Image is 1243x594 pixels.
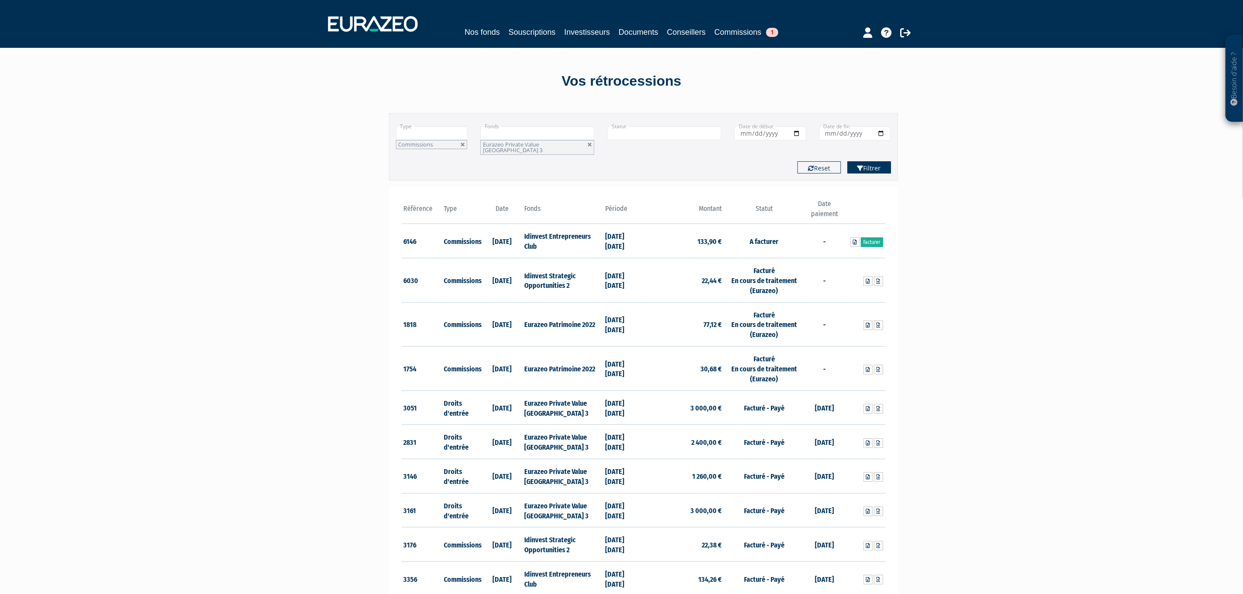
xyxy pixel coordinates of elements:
[603,199,643,224] th: Période
[643,425,724,459] td: 2 400,00 €
[522,527,603,562] td: Idinvest Strategic Opportunities 2
[603,425,643,459] td: [DATE] [DATE]
[724,390,804,425] td: Facturé - Payé
[724,347,804,391] td: Facturé En cours de traitement (Eurazeo)
[374,71,870,91] div: Vos rétrocessions
[328,16,418,32] img: 1732889491-logotype_eurazeo_blanc_rvb.png
[442,493,482,527] td: Droits d'entrée
[522,390,603,425] td: Eurazeo Private Value [GEOGRAPHIC_DATA] 3
[804,493,845,527] td: [DATE]
[402,347,442,391] td: 1754
[442,224,482,258] td: Commissions
[804,527,845,562] td: [DATE]
[402,258,442,303] td: 6030
[724,302,804,347] td: Facturé En cours de traitement (Eurazeo)
[482,425,523,459] td: [DATE]
[804,258,845,303] td: -
[465,26,500,38] a: Nos fonds
[643,224,724,258] td: 133,90 €
[522,199,603,224] th: Fonds
[522,258,603,303] td: Idinvest Strategic Opportunities 2
[442,425,482,459] td: Droits d'entrée
[603,390,643,425] td: [DATE] [DATE]
[603,493,643,527] td: [DATE] [DATE]
[804,390,845,425] td: [DATE]
[766,28,778,37] span: 1
[667,26,706,38] a: Conseillers
[804,347,845,391] td: -
[442,527,482,562] td: Commissions
[643,493,724,527] td: 3 000,00 €
[643,199,724,224] th: Montant
[442,302,482,347] td: Commissions
[724,425,804,459] td: Facturé - Payé
[482,224,523,258] td: [DATE]
[442,390,482,425] td: Droits d'entrée
[522,347,603,391] td: Eurazeo Patrimoine 2022
[643,258,724,303] td: 22,44 €
[714,26,778,40] a: Commissions1
[1230,40,1240,118] p: Besoin d'aide ?
[804,302,845,347] td: -
[724,459,804,494] td: Facturé - Payé
[861,237,883,247] a: Facturer
[522,425,603,459] td: Eurazeo Private Value [GEOGRAPHIC_DATA] 3
[804,199,845,224] th: Date paiement
[643,347,724,391] td: 30,68 €
[482,302,523,347] td: [DATE]
[848,161,891,174] button: Filtrer
[442,347,482,391] td: Commissions
[724,527,804,562] td: Facturé - Payé
[603,258,643,303] td: [DATE] [DATE]
[724,493,804,527] td: Facturé - Payé
[442,258,482,303] td: Commissions
[482,347,523,391] td: [DATE]
[482,527,523,562] td: [DATE]
[564,26,610,38] a: Investisseurs
[643,459,724,494] td: 1 260,00 €
[483,140,543,154] span: Eurazeo Private Value [GEOGRAPHIC_DATA] 3
[402,390,442,425] td: 3051
[402,459,442,494] td: 3146
[482,258,523,303] td: [DATE]
[399,140,433,148] span: Commissions
[522,493,603,527] td: Eurazeo Private Value [GEOGRAPHIC_DATA] 3
[402,425,442,459] td: 2831
[522,224,603,258] td: Idinvest Entrepreneurs Club
[509,26,556,38] a: Souscriptions
[402,199,442,224] th: Référence
[442,459,482,494] td: Droits d'entrée
[804,459,845,494] td: [DATE]
[603,527,643,562] td: [DATE] [DATE]
[603,302,643,347] td: [DATE] [DATE]
[402,527,442,562] td: 3176
[804,224,845,258] td: -
[643,302,724,347] td: 77,12 €
[402,302,442,347] td: 1818
[442,199,482,224] th: Type
[603,347,643,391] td: [DATE] [DATE]
[643,527,724,562] td: 22,38 €
[522,302,603,347] td: Eurazeo Patrimoine 2022
[724,224,804,258] td: A facturer
[797,161,841,174] button: Reset
[724,258,804,303] td: Facturé En cours de traitement (Eurazeo)
[482,459,523,494] td: [DATE]
[402,224,442,258] td: 6146
[482,390,523,425] td: [DATE]
[603,459,643,494] td: [DATE] [DATE]
[643,390,724,425] td: 3 000,00 €
[402,493,442,527] td: 3161
[522,459,603,494] td: Eurazeo Private Value [GEOGRAPHIC_DATA] 3
[724,199,804,224] th: Statut
[804,425,845,459] td: [DATE]
[482,199,523,224] th: Date
[482,493,523,527] td: [DATE]
[619,26,658,38] a: Documents
[603,224,643,258] td: [DATE] [DATE]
